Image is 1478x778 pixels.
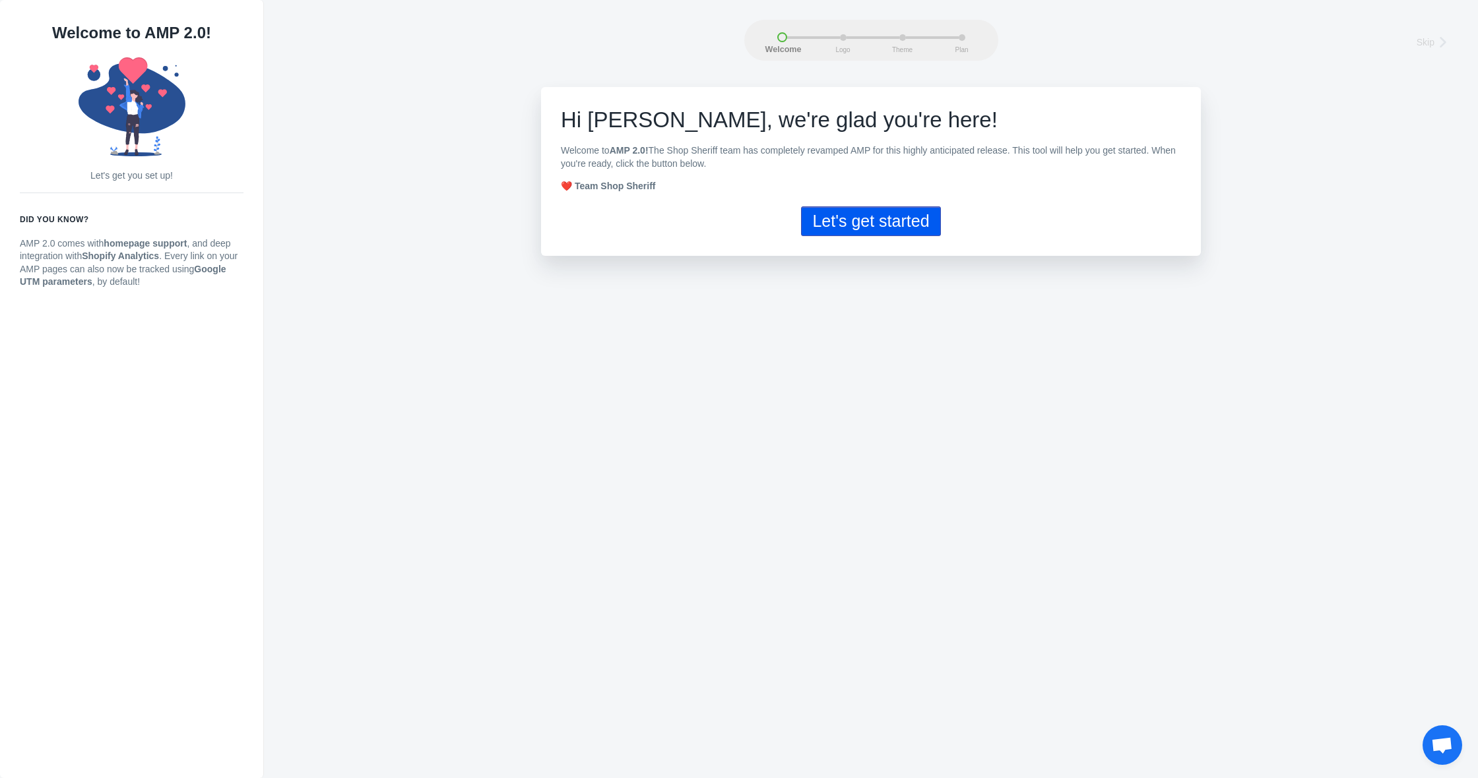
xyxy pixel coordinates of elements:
[1417,32,1455,50] a: Skip
[20,237,243,289] p: AMP 2.0 comes with , and deep integration with . Every link on your AMP pages can also now be tra...
[20,213,243,226] h6: Did you know?
[561,181,656,191] strong: ❤️ Team Shop Sheriff
[20,20,243,46] h1: Welcome to AMP 2.0!
[20,169,243,183] p: Let's get you set up!
[561,107,794,132] span: Hi [PERSON_NAME], w
[104,238,187,249] strong: homepage support
[561,144,1181,170] p: Welcome to The Shop Sheriff team has completely revamped AMP for this highly anticipated release....
[610,145,649,156] b: AMP 2.0!
[82,251,159,261] strong: Shopify Analytics
[801,206,940,236] button: Let's get started
[946,46,979,53] span: Plan
[1417,36,1434,49] span: Skip
[561,107,1181,133] h1: e're glad you're here!
[765,45,798,55] span: Welcome
[20,264,226,287] strong: Google UTM parameters
[827,46,860,53] span: Logo
[1423,725,1462,765] div: Open chat
[886,46,919,53] span: Theme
